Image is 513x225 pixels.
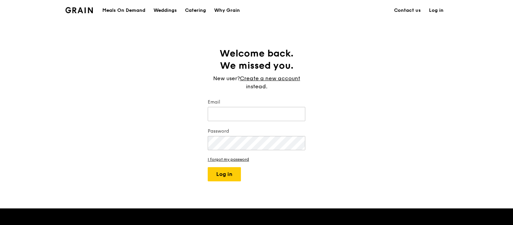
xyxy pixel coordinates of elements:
a: Weddings [149,0,181,21]
div: Catering [185,0,206,21]
a: Log in [425,0,448,21]
span: New user? [213,75,240,82]
a: I forgot my password [208,157,305,162]
label: Email [208,99,305,106]
label: Password [208,128,305,135]
a: Create a new account [240,74,300,83]
div: Why Grain [214,0,240,21]
a: Contact us [390,0,425,21]
a: Why Grain [210,0,244,21]
button: Log in [208,167,241,181]
div: Meals On Demand [102,0,145,21]
span: instead. [246,83,267,90]
div: Weddings [153,0,177,21]
a: Catering [181,0,210,21]
h1: Welcome back. We missed you. [208,47,305,72]
img: Grain [65,7,93,13]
